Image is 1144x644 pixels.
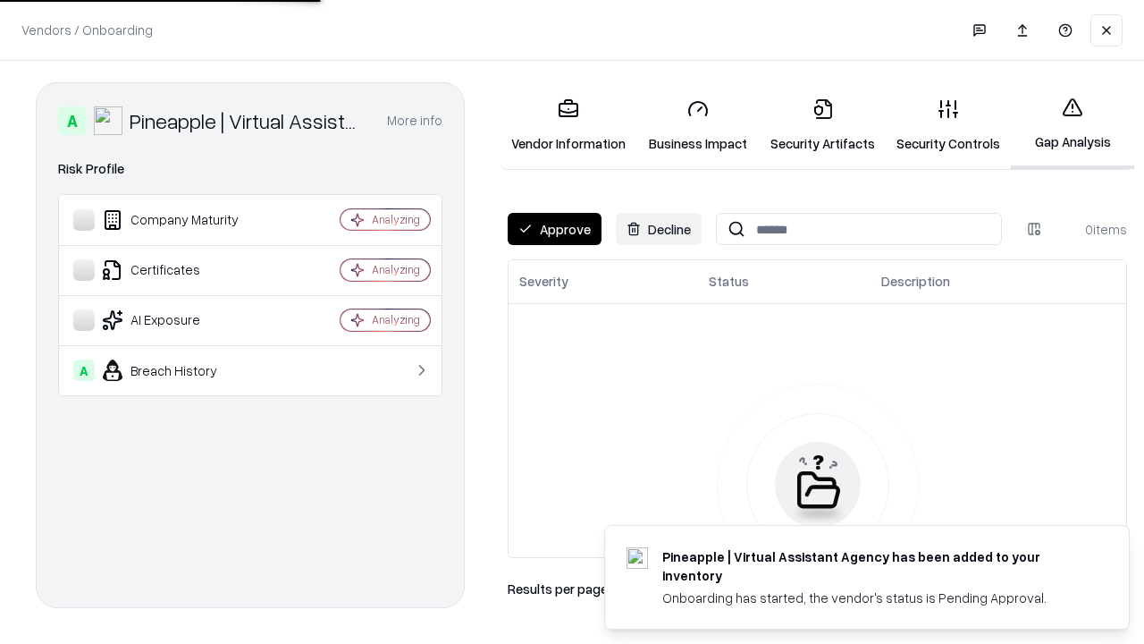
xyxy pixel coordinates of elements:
[1056,220,1127,239] div: 0 items
[73,309,287,331] div: AI Exposure
[662,547,1086,585] div: Pineapple | Virtual Assistant Agency has been added to your inventory
[73,259,287,281] div: Certificates
[387,105,442,137] button: More info
[508,580,610,598] p: Results per page:
[508,213,601,245] button: Approve
[73,209,287,231] div: Company Maturity
[58,158,442,180] div: Risk Profile
[21,21,153,39] p: Vendors / Onboarding
[709,272,749,291] div: Status
[616,213,702,245] button: Decline
[662,589,1086,607] div: Onboarding has started, the vendor's status is Pending Approval.
[73,360,95,381] div: A
[500,84,636,167] a: Vendor Information
[58,106,87,135] div: A
[130,106,366,135] div: Pineapple | Virtual Assistant Agency
[636,84,760,167] a: Business Impact
[886,84,1011,167] a: Security Controls
[94,106,122,135] img: Pineapple | Virtual Assistant Agency
[1011,82,1134,169] a: Gap Analysis
[73,360,287,381] div: Breach History
[519,272,568,291] div: Severity
[760,84,886,167] a: Security Artifacts
[372,212,420,227] div: Analyzing
[881,272,950,291] div: Description
[372,312,420,327] div: Analyzing
[372,262,420,277] div: Analyzing
[627,547,648,569] img: trypineapple.com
